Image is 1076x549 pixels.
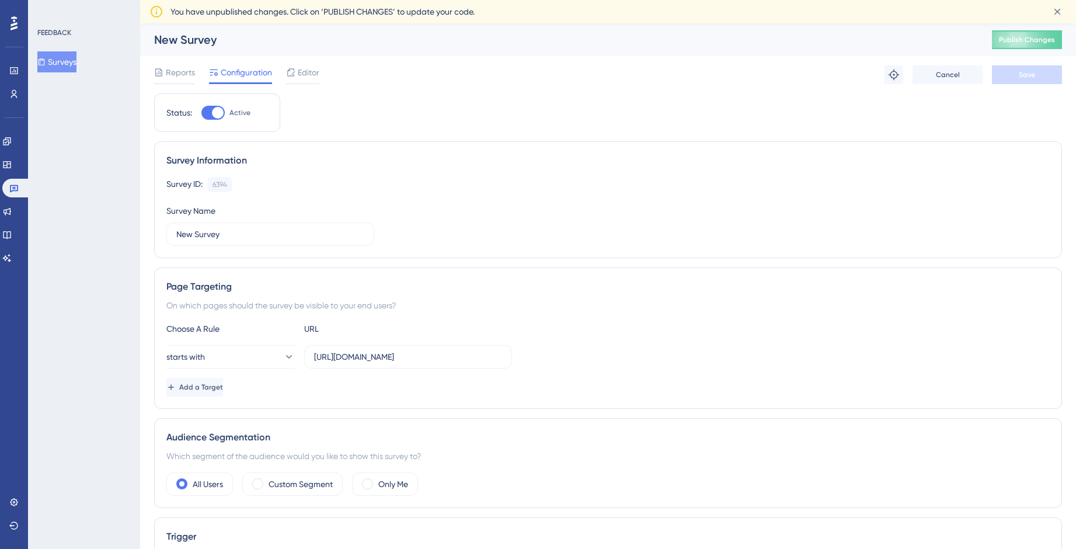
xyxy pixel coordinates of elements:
div: Status: [166,106,192,120]
span: Configuration [221,65,272,79]
div: Page Targeting [166,280,1050,294]
div: URL [304,322,433,336]
label: All Users [193,477,223,491]
div: Survey ID: [166,177,203,192]
label: Only Me [378,477,408,491]
button: Publish Changes [992,30,1062,49]
span: Active [229,108,250,117]
button: Add a Target [166,378,223,397]
input: Type your Survey name [176,228,364,241]
button: starts with [166,345,295,369]
span: Add a Target [179,383,223,392]
div: On which pages should the survey be visible to your end users? [166,298,1050,312]
span: You have unpublished changes. Click on ‘PUBLISH CHANGES’ to update your code. [170,5,475,19]
button: Surveys [37,51,76,72]
button: Cancel [913,65,983,84]
span: Editor [298,65,319,79]
div: Audience Segmentation [166,430,1050,444]
button: Save [992,65,1062,84]
div: Survey Name [166,204,215,218]
label: Custom Segment [269,477,333,491]
div: 6394 [213,180,227,189]
span: Publish Changes [999,35,1055,44]
div: Trigger [166,530,1050,544]
div: Which segment of the audience would you like to show this survey to? [166,449,1050,463]
input: yourwebsite.com/path [314,350,502,363]
span: Reports [166,65,195,79]
div: Choose A Rule [166,322,295,336]
span: Save [1019,70,1035,79]
span: starts with [166,350,205,364]
div: FEEDBACK [37,28,71,37]
div: New Survey [154,32,963,48]
div: Survey Information [166,154,1050,168]
span: Cancel [936,70,960,79]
